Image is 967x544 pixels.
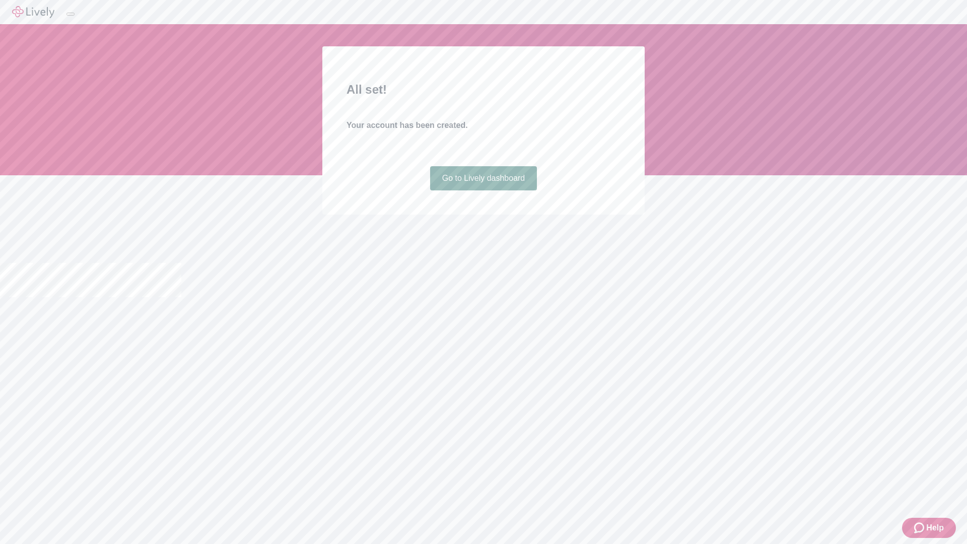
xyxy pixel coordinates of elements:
[347,119,620,131] h4: Your account has been created.
[12,6,54,18] img: Lively
[914,522,926,534] svg: Zendesk support icon
[347,81,620,99] h2: All set!
[926,522,944,534] span: Help
[66,13,75,16] button: Log out
[902,518,956,538] button: Zendesk support iconHelp
[430,166,537,190] a: Go to Lively dashboard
